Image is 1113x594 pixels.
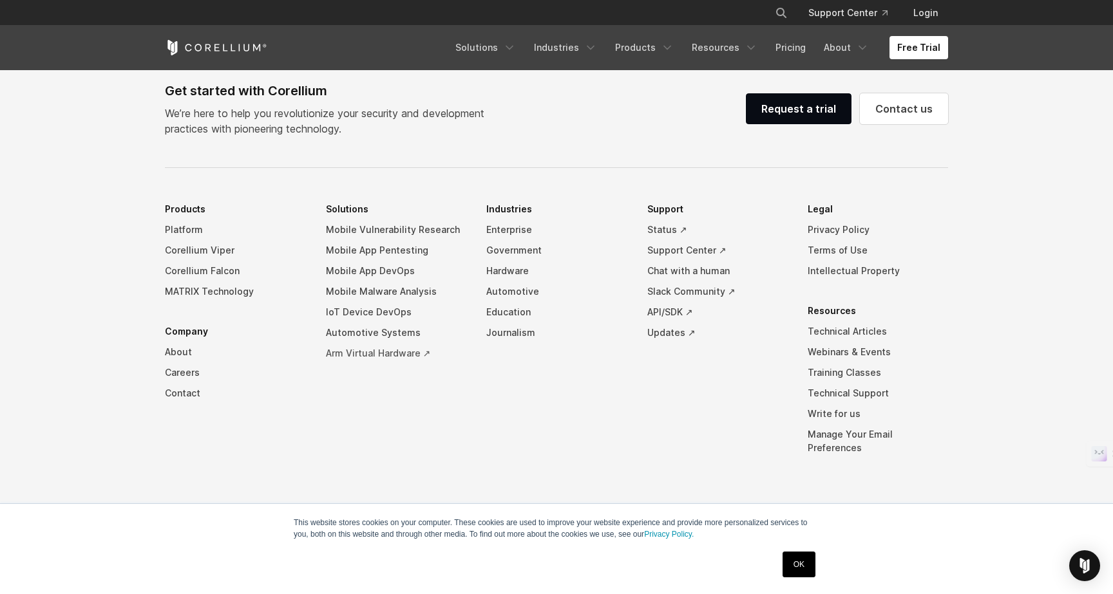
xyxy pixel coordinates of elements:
[770,1,793,24] button: Search
[607,36,681,59] a: Products
[647,219,788,240] a: Status ↗
[486,219,627,240] a: Enterprise
[1069,550,1100,581] div: Open Intercom Messenger
[326,261,466,281] a: Mobile App DevOps
[165,81,495,100] div: Get started with Corellium
[165,219,305,240] a: Platform
[165,199,948,478] div: Navigation Menu
[647,281,788,302] a: Slack Community ↗
[808,404,948,424] a: Write for us
[808,219,948,240] a: Privacy Policy
[448,36,524,59] a: Solutions
[165,261,305,281] a: Corellium Falcon
[326,343,466,364] a: Arm Virtual Hardware ↗
[759,1,948,24] div: Navigation Menu
[294,517,819,540] p: This website stores cookies on your computer. These cookies are used to improve your website expe...
[165,106,495,136] p: We’re here to help you revolutionize your security and development practices with pioneering tech...
[647,322,788,343] a: Updates ↗
[486,261,627,281] a: Hardware
[768,36,813,59] a: Pricing
[486,322,627,343] a: Journalism
[526,36,605,59] a: Industries
[486,240,627,261] a: Government
[448,36,948,59] div: Navigation Menu
[486,281,627,302] a: Automotive
[326,322,466,343] a: Automotive Systems
[808,240,948,261] a: Terms of Use
[165,383,305,404] a: Contact
[816,36,877,59] a: About
[165,40,267,55] a: Corellium Home
[165,342,305,362] a: About
[860,93,948,124] a: Contact us
[684,36,765,59] a: Resources
[889,36,948,59] a: Free Trial
[808,342,948,362] a: Webinars & Events
[326,302,466,322] a: IoT Device DevOps
[647,261,788,281] a: Chat with a human
[165,240,305,261] a: Corellium Viper
[783,552,815,577] a: OK
[903,1,948,24] a: Login
[326,281,466,302] a: Mobile Malware Analysis
[326,240,466,261] a: Mobile App Pentesting
[798,1,898,24] a: Support Center
[165,281,305,302] a: MATRIX Technology
[746,93,851,124] a: Request a trial
[326,219,466,240] a: Mobile Vulnerability Research
[647,240,788,261] a: Support Center ↗
[808,321,948,342] a: Technical Articles
[486,302,627,322] a: Education
[644,530,694,539] a: Privacy Policy.
[808,424,948,458] a: Manage Your Email Preferences
[808,383,948,404] a: Technical Support
[647,302,788,322] a: API/SDK ↗
[808,261,948,281] a: Intellectual Property
[808,362,948,383] a: Training Classes
[165,362,305,383] a: Careers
